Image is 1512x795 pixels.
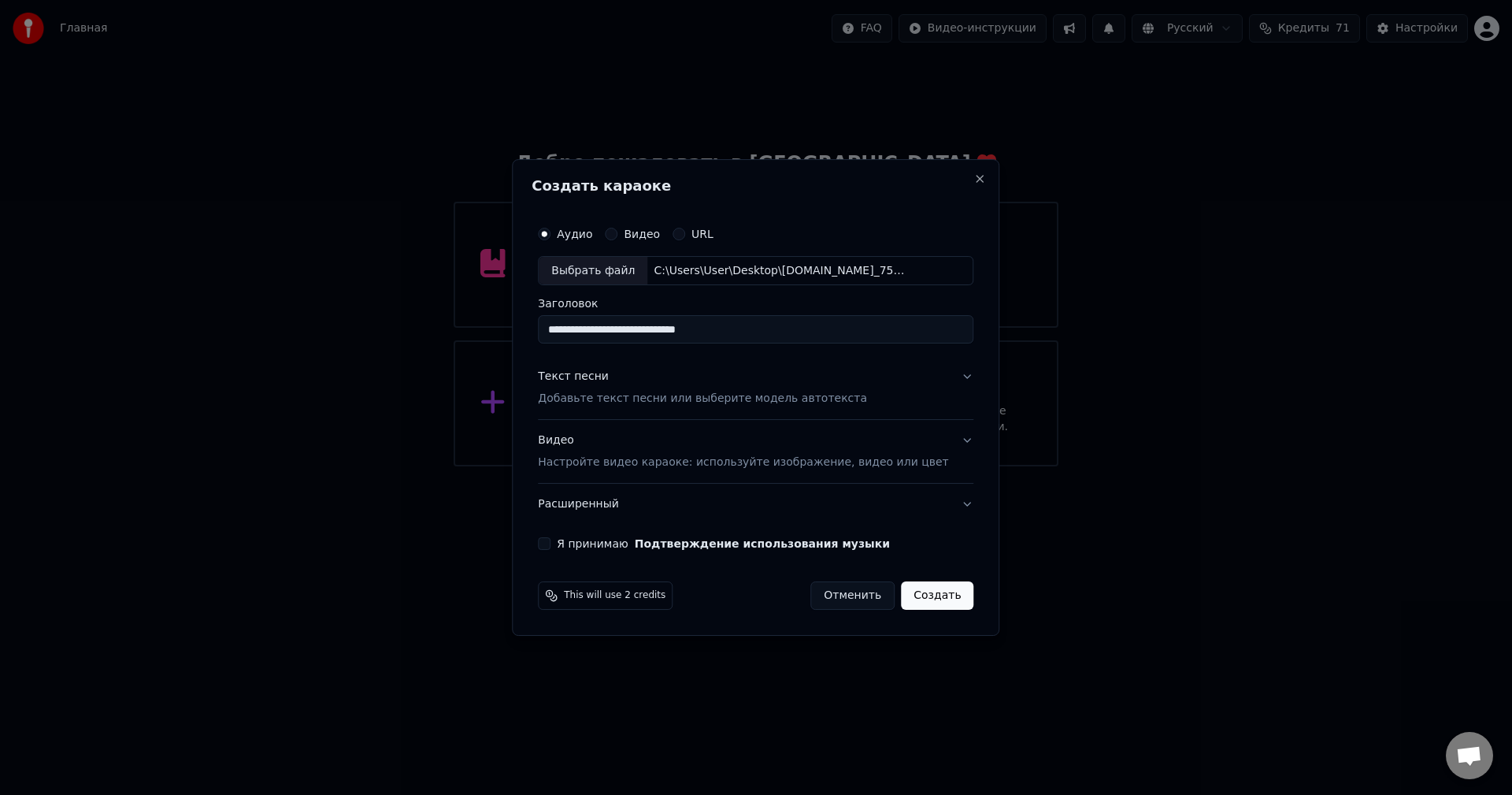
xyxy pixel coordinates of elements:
div: C:\Users\User\Desktop\[DOMAIN_NAME]_7549847645083225351.mp3 [647,263,915,279]
span: This will use 2 credits [564,589,665,602]
p: Настройте видео караоке: используйте изображение, видео или цвет [538,455,948,470]
p: Добавьте текст песни или выберите модель автотекста [538,392,867,407]
button: Текст песниДобавьте текст песни или выберите модель автотекста [538,357,973,420]
div: Выбрать файл [539,257,647,285]
label: Видео [624,228,660,240]
label: Аудио [557,228,592,240]
button: ВидеоНастройте видео караоке: используйте изображение, видео или цвет [538,421,973,484]
button: Расширенный [538,484,973,525]
label: URL [691,228,713,240]
button: Я принимаю [635,538,890,549]
label: Я принимаю [557,538,890,549]
div: Текст песни [538,370,609,385]
h2: Создать караоке [532,179,980,193]
button: Создать [901,581,973,610]
button: Отменить [810,581,895,610]
div: Видео [538,433,948,471]
label: Заголовок [538,299,973,310]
